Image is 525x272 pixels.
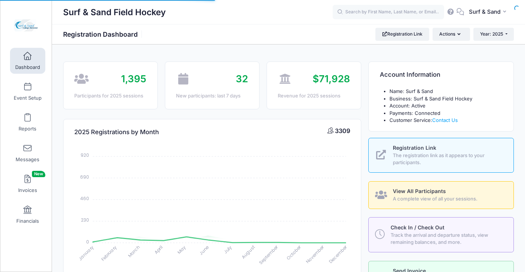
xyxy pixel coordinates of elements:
tspan: August [240,244,256,260]
tspan: September [258,244,280,266]
tspan: March [127,244,141,259]
span: Dashboard [15,64,40,70]
tspan: November [305,244,326,265]
tspan: April [153,244,164,255]
a: Registration Link [375,28,429,40]
div: New participants: last 7 days [176,92,248,100]
li: Payments: Connected [389,110,503,117]
span: Track the arrival and departure status, view remaining balances, and more. [391,232,505,246]
tspan: 230 [81,217,89,223]
tspan: December [328,244,349,265]
a: Reports [10,109,45,135]
img: Surf & Sand Field Hockey [13,11,40,39]
a: Dashboard [10,48,45,74]
li: Customer Service: [389,117,503,124]
tspan: 460 [80,195,89,202]
span: $71,928 [313,73,350,84]
span: Year: 2025 [480,31,503,37]
a: View All Participants A complete view of all your sessions. [368,181,514,209]
tspan: February [100,244,118,262]
span: New [32,171,45,177]
tspan: May [176,244,187,255]
span: Registration Link [393,145,436,151]
a: Surf & Sand Field Hockey [0,8,52,43]
span: Financials [16,218,39,224]
span: Messages [16,156,39,163]
h4: 2025 Registrations by Month [74,122,159,143]
button: Year: 2025 [473,28,514,40]
h1: Surf & Sand Field Hockey [63,4,166,21]
a: Contact Us [432,117,458,123]
h4: Account Information [380,64,440,86]
tspan: July [222,244,234,255]
li: Account: Active [389,102,503,110]
input: Search by First Name, Last Name, or Email... [333,5,444,20]
tspan: 920 [81,152,89,158]
span: 1,395 [121,73,146,84]
a: Event Setup [10,79,45,105]
span: 3309 [335,127,350,135]
span: Event Setup [14,95,42,101]
span: The registration link as it appears to your participants. [393,152,505,166]
div: Participants for 2025 sessions [74,92,146,100]
a: Messages [10,140,45,166]
li: Name: Surf & Sand [389,88,503,95]
span: Check In / Check Out [391,224,444,230]
tspan: June [198,244,210,256]
span: 32 [236,73,248,84]
span: A complete view of all your sessions. [393,195,505,203]
tspan: 690 [80,174,89,180]
a: Financials [10,202,45,228]
tspan: January [77,244,95,262]
a: Check In / Check Out Track the arrival and departure status, view remaining balances, and more. [368,217,514,252]
h1: Registration Dashboard [63,30,144,38]
tspan: 0 [86,239,89,245]
button: Actions [433,28,470,40]
a: InvoicesNew [10,171,45,197]
span: Surf & Sand [469,8,500,16]
li: Business: Surf & Sand Field Hockey [389,95,503,103]
tspan: October [285,244,303,261]
div: Revenue for 2025 sessions [278,92,350,100]
button: Surf & Sand [464,4,514,21]
span: View All Participants [393,188,446,194]
span: Invoices [18,187,37,193]
a: Registration Link The registration link as it appears to your participants. [368,138,514,173]
span: Reports [19,126,36,132]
